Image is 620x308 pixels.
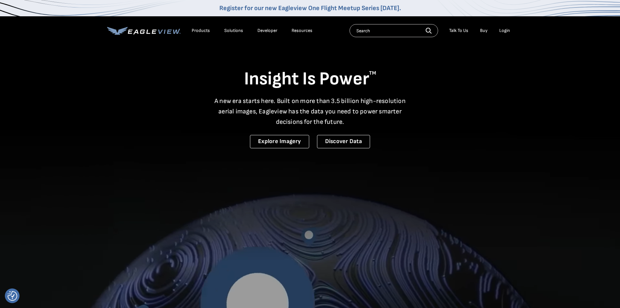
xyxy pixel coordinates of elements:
a: Developer [257,28,277,34]
div: Talk To Us [449,28,468,34]
div: Products [192,28,210,34]
p: A new era starts here. Built on more than 3.5 billion high-resolution aerial images, Eagleview ha... [211,96,410,127]
img: Revisit consent button [7,291,17,301]
div: Resources [292,28,312,34]
div: Solutions [224,28,243,34]
a: Explore Imagery [250,135,309,148]
div: Login [499,28,510,34]
input: Search [350,24,438,37]
a: Buy [480,28,488,34]
h1: Insight Is Power [107,68,513,91]
a: Discover Data [317,135,370,148]
a: Register for our new Eagleview One Flight Meetup Series [DATE]. [219,4,401,12]
button: Consent Preferences [7,291,17,301]
sup: TM [369,70,376,76]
